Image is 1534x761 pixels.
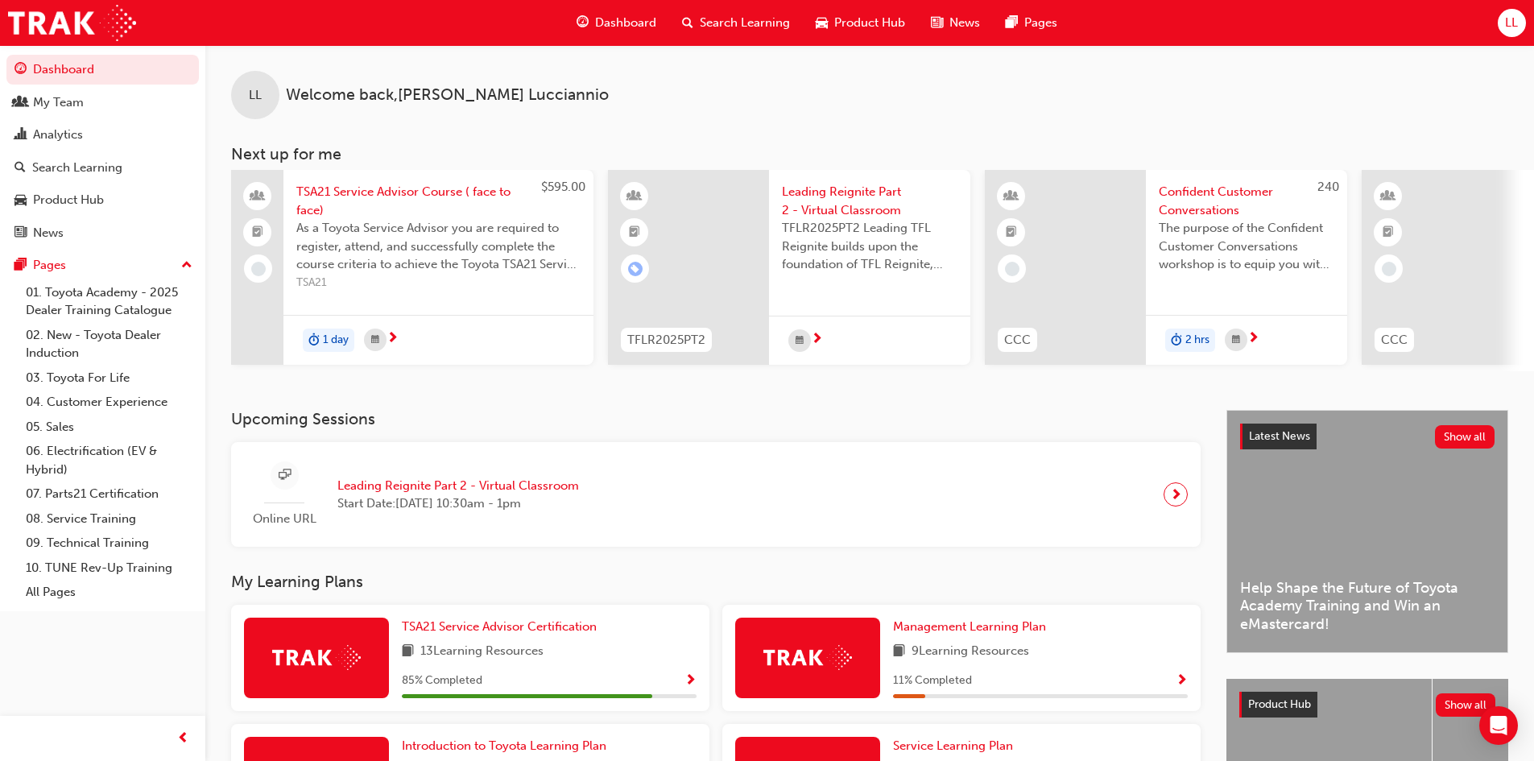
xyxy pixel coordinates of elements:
button: LL [1498,9,1526,37]
span: 240 [1317,180,1339,194]
span: 1 day [323,331,349,349]
div: News [33,224,64,242]
span: Confident Customer Conversations [1159,183,1334,219]
span: learningRecordVerb_NONE-icon [251,262,266,276]
a: Dashboard [6,55,199,85]
span: people-icon [14,96,27,110]
a: 03. Toyota For Life [19,366,199,391]
span: The purpose of the Confident Customer Conversations workshop is to equip you with tools to commun... [1159,219,1334,274]
span: learningRecordVerb_NONE-icon [1005,262,1019,276]
span: learningRecordVerb_ENROLL-icon [628,262,643,276]
span: Leading Reignite Part 2 - Virtual Classroom [782,183,957,219]
span: TSA21 [296,274,581,292]
span: car-icon [14,193,27,208]
span: TFLR2025PT2 Leading TFL Reignite builds upon the foundation of TFL Reignite, reaffirming our comm... [782,219,957,274]
span: Management Learning Plan [893,619,1046,634]
div: Pages [33,256,66,275]
span: prev-icon [177,729,189,749]
a: Latest NewsShow allHelp Shape the Future of Toyota Academy Training and Win an eMastercard! [1226,410,1508,653]
span: learningResourceType_INSTRUCTOR_LED-icon [629,186,640,207]
span: learningResourceType_INSTRUCTOR_LED-icon [1383,186,1394,207]
a: News [6,218,199,248]
span: Latest News [1249,429,1310,443]
h3: My Learning Plans [231,573,1201,591]
span: next-icon [387,332,399,346]
span: pages-icon [14,258,27,273]
span: car-icon [816,13,828,33]
a: guage-iconDashboard [564,6,669,39]
span: pages-icon [1006,13,1018,33]
span: TSA21 Service Advisor Certification [402,619,597,634]
a: 08. Service Training [19,507,199,531]
a: Trak [8,5,136,41]
button: Show all [1436,693,1496,717]
img: Trak [272,645,361,670]
a: 05. Sales [19,415,199,440]
span: 9 Learning Resources [912,642,1029,662]
a: TFLR2025PT2Leading Reignite Part 2 - Virtual ClassroomTFLR2025PT2 Leading TFL Reignite builds upo... [608,170,970,365]
a: Online URLLeading Reignite Part 2 - Virtual ClassroomStart Date:[DATE] 10:30am - 1pm [244,455,1188,535]
span: CCC [1004,331,1031,349]
span: Show Progress [684,674,697,689]
button: Show Progress [684,671,697,691]
span: 11 % Completed [893,672,972,690]
span: Show Progress [1176,674,1188,689]
button: Show Progress [1176,671,1188,691]
div: Product Hub [33,191,104,209]
span: guage-icon [14,63,27,77]
a: Product HubShow all [1239,692,1495,718]
span: duration-icon [1171,330,1182,351]
span: TSA21 Service Advisor Course ( face to face) [296,183,581,219]
span: search-icon [682,13,693,33]
a: 02. New - Toyota Dealer Induction [19,323,199,366]
span: 2 hrs [1185,331,1209,349]
div: Search Learning [32,159,122,177]
span: 85 % Completed [402,672,482,690]
a: Service Learning Plan [893,737,1019,755]
a: Management Learning Plan [893,618,1052,636]
span: book-icon [402,642,414,662]
span: Online URL [244,510,325,528]
a: Product Hub [6,185,199,215]
span: booktick-icon [252,222,263,243]
span: calendar-icon [1232,330,1240,350]
span: 13 Learning Resources [420,642,544,662]
div: Open Intercom Messenger [1479,706,1518,745]
span: LL [1505,14,1518,32]
span: people-icon [252,186,263,207]
span: booktick-icon [1006,222,1017,243]
div: My Team [33,93,84,112]
span: calendar-icon [371,330,379,350]
span: book-icon [893,642,905,662]
a: car-iconProduct Hub [803,6,918,39]
span: Leading Reignite Part 2 - Virtual Classroom [337,477,579,495]
span: booktick-icon [629,222,640,243]
a: My Team [6,88,199,118]
span: next-icon [1247,332,1259,346]
span: Pages [1024,14,1057,32]
a: 07. Parts21 Certification [19,482,199,507]
a: 10. TUNE Rev-Up Training [19,556,199,581]
span: booktick-icon [1383,222,1394,243]
span: news-icon [931,13,943,33]
a: 06. Electrification (EV & Hybrid) [19,439,199,482]
button: Pages [6,250,199,280]
span: News [949,14,980,32]
span: Introduction to Toyota Learning Plan [402,738,606,753]
a: Introduction to Toyota Learning Plan [402,737,613,755]
span: $595.00 [541,180,585,194]
span: duration-icon [308,330,320,351]
button: DashboardMy TeamAnalyticsSearch LearningProduct HubNews [6,52,199,250]
a: TSA21 Service Advisor Certification [402,618,603,636]
a: news-iconNews [918,6,993,39]
a: search-iconSearch Learning [669,6,803,39]
span: Help Shape the Future of Toyota Academy Training and Win an eMastercard! [1240,579,1495,634]
span: next-icon [1170,483,1182,506]
span: TFLR2025PT2 [627,331,705,349]
a: 09. Technical Training [19,531,199,556]
span: Welcome back , [PERSON_NAME] Lucciannio [286,86,609,105]
span: learningResourceType_INSTRUCTOR_LED-icon [1006,186,1017,207]
span: learningRecordVerb_NONE-icon [1382,262,1396,276]
span: next-icon [811,333,823,347]
span: chart-icon [14,128,27,143]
